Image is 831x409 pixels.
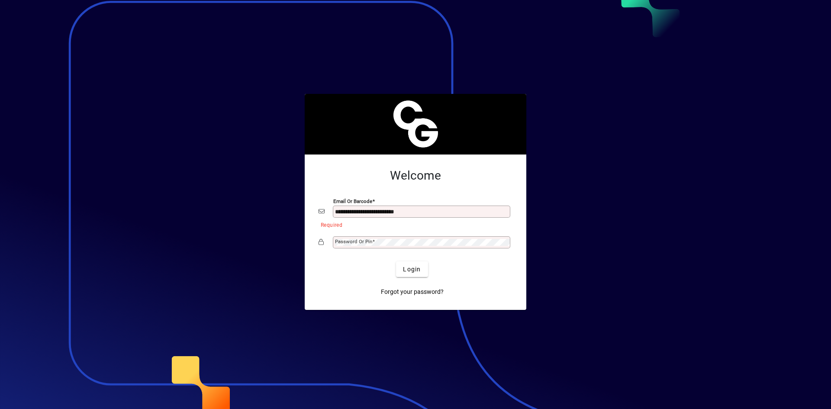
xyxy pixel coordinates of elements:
span: Login [403,265,421,274]
mat-error: Required [321,220,506,229]
h2: Welcome [319,168,512,183]
a: Forgot your password? [377,284,447,300]
mat-label: Email or Barcode [333,198,372,204]
button: Login [396,261,428,277]
span: Forgot your password? [381,287,444,296]
mat-label: Password or Pin [335,238,372,245]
